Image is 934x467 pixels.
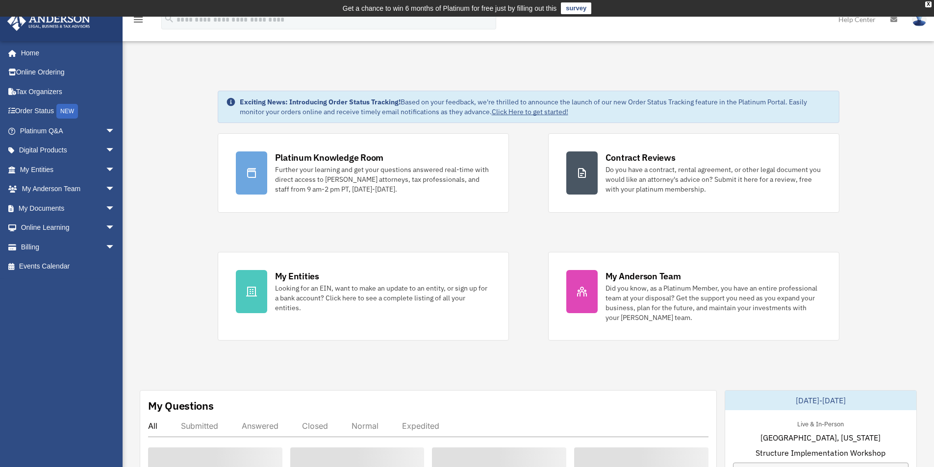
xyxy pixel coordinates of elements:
a: Platinum Knowledge Room Further your learning and get your questions answered real-time with dire... [218,133,509,213]
div: Looking for an EIN, want to make an update to an entity, or sign up for a bank account? Click her... [275,283,491,313]
div: close [925,1,932,7]
div: All [148,421,157,431]
div: Further your learning and get your questions answered real-time with direct access to [PERSON_NAM... [275,165,491,194]
a: Order StatusNEW [7,101,130,122]
span: arrow_drop_down [105,198,125,219]
a: Events Calendar [7,257,130,276]
div: Get a chance to win 6 months of Platinum for free just by filling out this [343,2,557,14]
a: My Documentsarrow_drop_down [7,198,130,218]
a: Online Learningarrow_drop_down [7,218,130,238]
a: survey [561,2,591,14]
a: Home [7,43,125,63]
div: Normal [352,421,379,431]
span: [GEOGRAPHIC_DATA], [US_STATE] [760,432,881,443]
i: menu [132,14,144,25]
div: Do you have a contract, rental agreement, or other legal document you would like an attorney's ad... [606,165,821,194]
div: Expedited [402,421,439,431]
span: arrow_drop_down [105,141,125,161]
a: My Anderson Team Did you know, as a Platinum Member, you have an entire professional team at your... [548,252,839,341]
a: Digital Productsarrow_drop_down [7,141,130,160]
div: Submitted [181,421,218,431]
div: My Anderson Team [606,270,681,282]
div: Based on your feedback, we're thrilled to announce the launch of our new Order Status Tracking fe... [240,97,831,117]
div: My Questions [148,398,214,413]
a: Contract Reviews Do you have a contract, rental agreement, or other legal document you would like... [548,133,839,213]
a: Click Here to get started! [492,107,568,116]
a: menu [132,17,144,25]
a: Billingarrow_drop_down [7,237,130,257]
div: Contract Reviews [606,151,676,164]
a: My Entitiesarrow_drop_down [7,160,130,179]
span: arrow_drop_down [105,218,125,238]
div: NEW [56,104,78,119]
span: arrow_drop_down [105,160,125,180]
img: Anderson Advisors Platinum Portal [4,12,93,31]
span: arrow_drop_down [105,179,125,199]
img: User Pic [912,12,927,26]
div: Closed [302,421,328,431]
strong: Exciting News: Introducing Order Status Tracking! [240,98,401,106]
div: [DATE]-[DATE] [725,391,916,410]
a: Platinum Q&Aarrow_drop_down [7,121,130,141]
div: Answered [242,421,278,431]
div: Did you know, as a Platinum Member, you have an entire professional team at your disposal? Get th... [606,283,821,322]
span: arrow_drop_down [105,121,125,141]
i: search [164,13,175,24]
div: My Entities [275,270,319,282]
div: Platinum Knowledge Room [275,151,384,164]
a: My Anderson Teamarrow_drop_down [7,179,130,199]
span: Structure Implementation Workshop [756,447,885,459]
div: Live & In-Person [789,418,852,428]
span: arrow_drop_down [105,237,125,257]
a: Tax Organizers [7,82,130,101]
a: My Entities Looking for an EIN, want to make an update to an entity, or sign up for a bank accoun... [218,252,509,341]
a: Online Ordering [7,63,130,82]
